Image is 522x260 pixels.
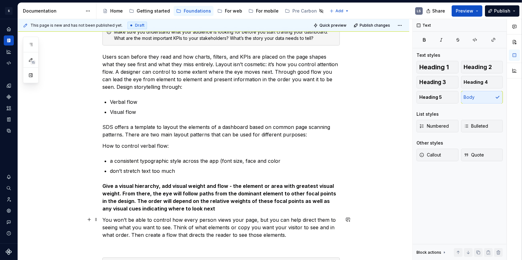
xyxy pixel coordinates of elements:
[4,47,14,57] a: Analytics
[4,35,14,45] a: Documentation
[464,79,488,85] span: Heading 4
[215,6,245,16] a: For web
[416,140,443,146] div: Other styles
[416,149,459,161] button: Callout
[452,5,482,17] button: Preview
[328,7,351,15] button: Add
[4,92,14,102] a: Components
[1,4,16,18] button: S
[110,108,340,116] p: Visual flow
[23,8,82,14] div: Documentation
[127,6,172,16] a: Getting started
[464,123,488,129] span: Bulleted
[110,8,123,14] div: Home
[110,157,340,165] p: a consistent typographic style across the app (font size, face and color
[4,24,14,34] a: Home
[461,61,503,73] button: Heading 2
[461,149,503,161] button: Quote
[416,76,459,88] button: Heading 3
[4,217,14,227] button: Contact support
[4,172,14,182] button: Notifications
[30,23,122,28] span: This page is new and has not been published yet.
[464,152,484,158] span: Quote
[335,8,343,13] span: Add
[416,61,459,73] button: Heading 1
[360,23,390,28] span: Publish changes
[102,216,340,239] p: You won’t be able to control how every person views your page, but you can help direct them to se...
[256,8,279,14] div: For mobile
[352,21,393,30] button: Publish changes
[30,60,36,65] span: 15
[416,91,459,103] button: Heading 5
[4,126,14,136] a: Data sources
[4,58,14,68] a: Code automation
[419,64,449,70] span: Heading 1
[4,194,14,204] a: Invite team
[292,8,317,14] div: Pre Carbon
[5,7,13,15] div: S
[312,21,349,30] button: Quick preview
[416,52,440,58] div: Text styles
[246,6,281,16] a: For mobile
[114,29,336,41] div: Make sure you understand what your audience is looking for before you start crafting your dashboa...
[225,8,242,14] div: For web
[102,142,340,150] p: How to control verbal flow:
[417,8,421,13] div: LS
[464,64,492,70] span: Heading 2
[6,249,12,255] svg: Supernova Logo
[4,206,14,216] a: Settings
[4,81,14,91] a: Design tokens
[494,8,510,14] span: Publish
[282,6,326,16] a: Pre Carbon
[4,183,14,193] button: Search ⌘K
[102,183,337,212] strong: Give a visual hierarchy, add visual weight and flow - the element or area with greatest visual we...
[419,94,442,100] span: Heading 5
[174,6,214,16] a: Foundations
[4,103,14,113] a: Assets
[110,98,340,106] p: Verbal flow
[102,123,340,138] p: SDS offers a template to layout the elements of a dashboard based on common page scanning pattern...
[110,167,340,175] p: don’t stretch text too much
[423,5,449,17] button: Share
[135,23,144,28] span: Draft
[485,5,519,17] button: Publish
[102,53,340,91] p: Users scan before they read and how charts, filters, and KPIs are placed on the page shapes what ...
[456,8,473,14] span: Preview
[4,114,14,125] a: Storybook stories
[416,120,459,132] button: Numbered
[419,79,446,85] span: Heading 3
[416,111,439,117] div: List styles
[461,76,503,88] button: Heading 4
[461,120,503,132] button: Bulleted
[184,8,211,14] div: Foundations
[137,8,170,14] div: Getting started
[100,5,326,17] div: Page tree
[432,8,445,14] span: Share
[319,23,346,28] span: Quick preview
[100,6,125,16] a: Home
[419,152,441,158] span: Callout
[416,248,447,257] div: Block actions
[419,123,449,129] span: Numbered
